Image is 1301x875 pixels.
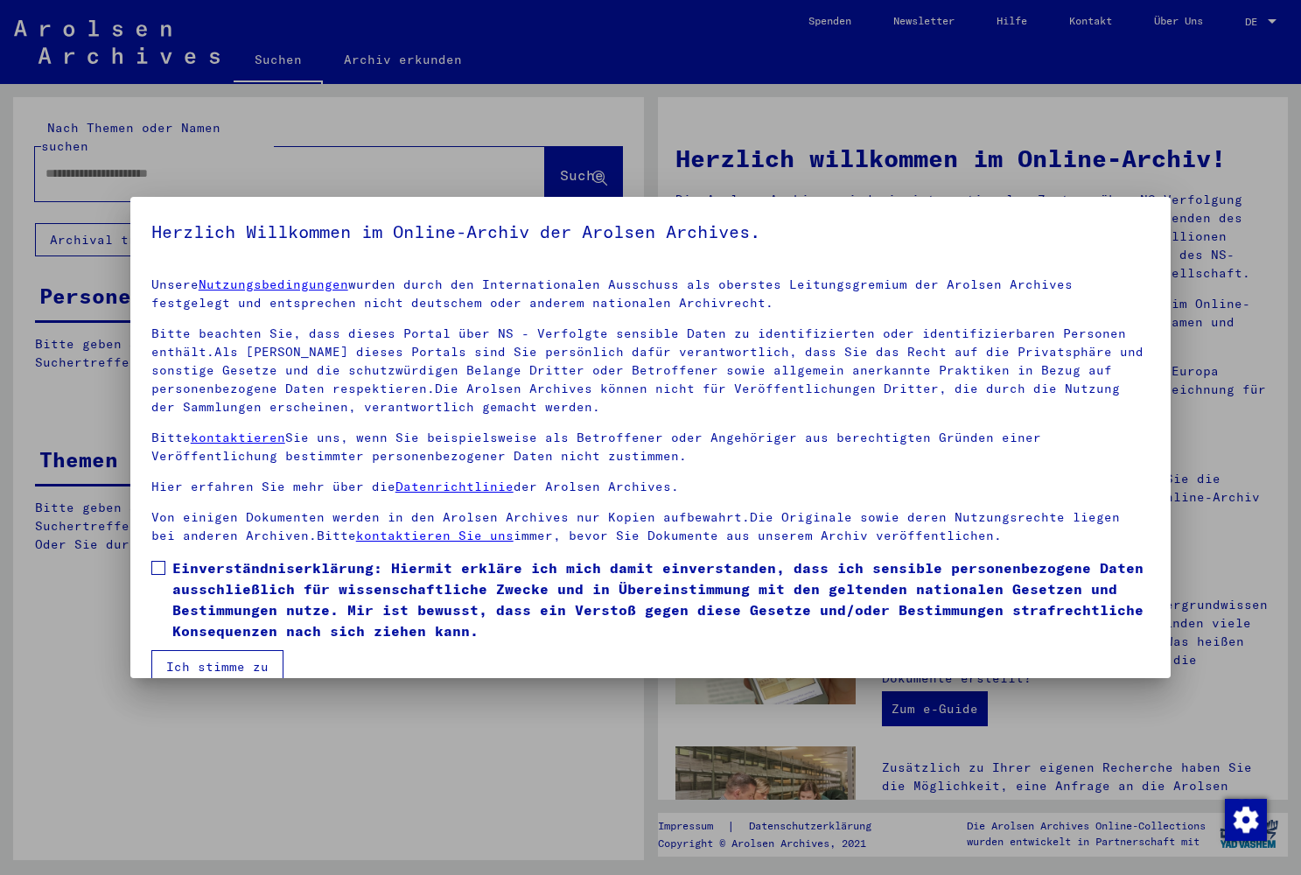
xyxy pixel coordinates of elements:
p: Bitte Sie uns, wenn Sie beispielsweise als Betroffener oder Angehöriger aus berechtigten Gründen ... [151,429,1151,465]
img: Zustimmung ändern [1225,799,1267,841]
h5: Herzlich Willkommen im Online-Archiv der Arolsen Archives. [151,218,1151,246]
a: kontaktieren [191,430,285,445]
a: Datenrichtlinie [395,479,514,494]
p: Hier erfahren Sie mehr über die der Arolsen Archives. [151,478,1151,496]
p: Unsere wurden durch den Internationalen Ausschuss als oberstes Leitungsgremium der Arolsen Archiv... [151,276,1151,312]
a: kontaktieren Sie uns [356,528,514,543]
span: Einverständniserklärung: Hiermit erkläre ich mich damit einverstanden, dass ich sensible personen... [172,557,1151,641]
p: Bitte beachten Sie, dass dieses Portal über NS - Verfolgte sensible Daten zu identifizierten oder... [151,325,1151,416]
p: Von einigen Dokumenten werden in den Arolsen Archives nur Kopien aufbewahrt.Die Originale sowie d... [151,508,1151,545]
a: Nutzungsbedingungen [199,276,348,292]
button: Ich stimme zu [151,650,283,683]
